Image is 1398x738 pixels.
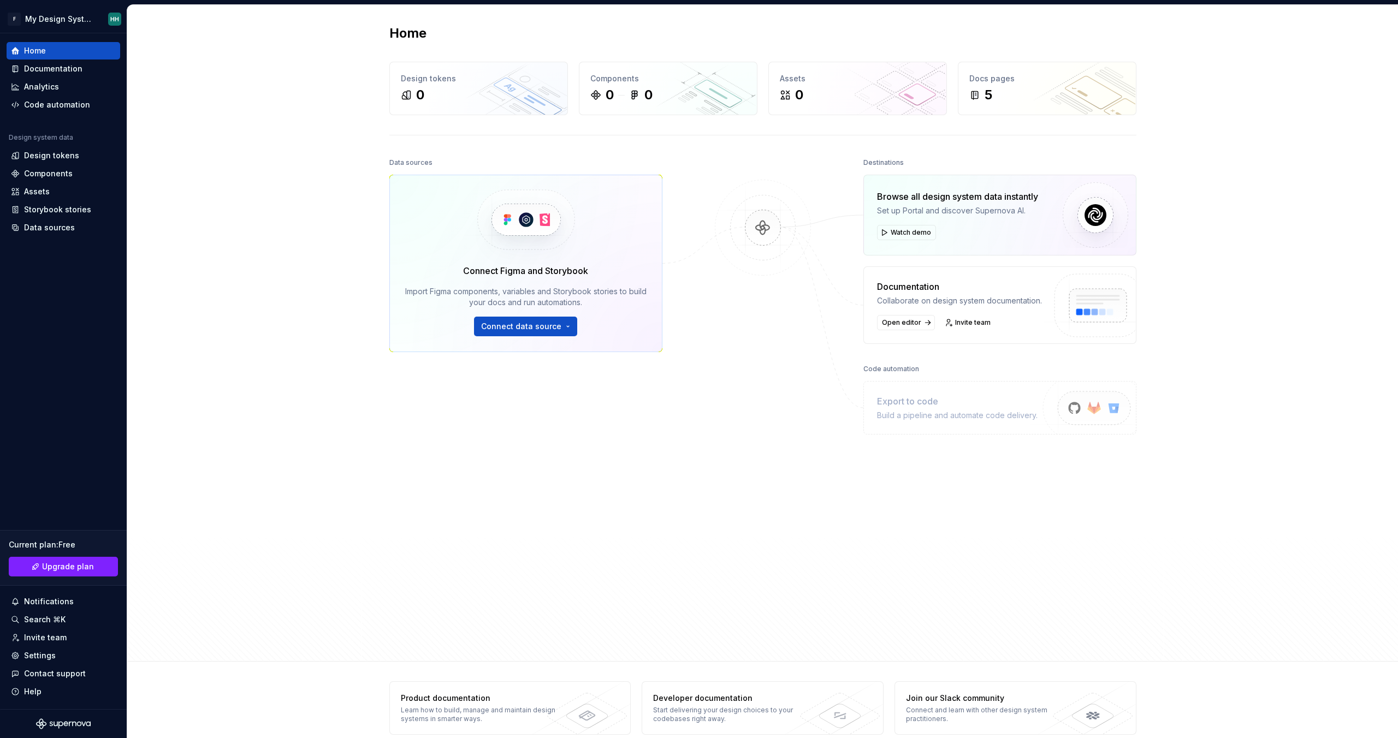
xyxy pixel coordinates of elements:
a: Components00 [579,62,757,115]
button: Help [7,683,120,700]
a: Analytics [7,78,120,96]
div: Search ⌘K [24,614,66,625]
a: Components [7,165,120,182]
a: Assets0 [768,62,947,115]
div: Design tokens [24,150,79,161]
div: Start delivering your design choices to your codebases right away. [653,706,812,723]
div: Connect Figma and Storybook [463,264,588,277]
div: 0 [644,86,653,104]
div: Build a pipeline and automate code delivery. [877,410,1038,421]
div: Product documentation [401,693,560,704]
div: Docs pages [969,73,1125,84]
div: Destinations [863,155,904,170]
a: Docs pages5 [958,62,1136,115]
div: Notifications [24,596,74,607]
a: Join our Slack communityConnect and learn with other design system practitioners. [895,681,1136,735]
a: Open editor [877,315,935,330]
a: Assets [7,183,120,200]
div: Collaborate on design system documentation. [877,295,1042,306]
svg: Supernova Logo [36,718,91,729]
span: Upgrade plan [42,561,94,572]
div: Storybook stories [24,204,91,215]
div: My Design System [25,14,95,25]
a: Design tokens [7,147,120,164]
div: Contact support [24,668,86,679]
a: Design tokens0 [389,62,568,115]
a: Data sources [7,219,120,236]
button: Notifications [7,593,120,610]
div: F [8,13,21,26]
div: Code automation [863,361,919,377]
div: Components [590,73,746,84]
div: Home [24,45,46,56]
div: Analytics [24,81,59,92]
div: Invite team [24,632,67,643]
div: Connect and learn with other design system practitioners. [906,706,1065,723]
div: Import Figma components, variables and Storybook stories to build your docs and run automations. [405,286,647,308]
button: Watch demo [877,225,936,240]
div: Settings [24,650,56,661]
div: Design system data [9,133,73,142]
a: Documentation [7,60,120,78]
span: Invite team [955,318,991,327]
a: Invite team [941,315,996,330]
div: Design tokens [401,73,556,84]
span: Watch demo [891,228,931,237]
div: 5 [985,86,992,104]
a: Developer documentationStart delivering your design choices to your codebases right away. [642,681,884,735]
div: Export to code [877,395,1038,408]
div: Documentation [877,280,1042,293]
div: Help [24,686,42,697]
div: Assets [780,73,935,84]
a: Upgrade plan [9,557,118,576]
div: Join our Slack community [906,693,1065,704]
div: Browse all design system data instantly [877,190,1038,203]
div: Documentation [24,63,82,74]
h2: Home [389,25,426,42]
div: HH [110,15,119,23]
button: Search ⌘K [7,611,120,628]
a: Code automation [7,96,120,114]
span: Connect data source [481,321,561,332]
div: Developer documentation [653,693,812,704]
div: Components [24,168,73,179]
div: 0 [416,86,424,104]
div: Learn how to build, manage and maintain design systems in smarter ways. [401,706,560,723]
div: Set up Portal and discover Supernova AI. [877,205,1038,216]
a: Invite team [7,629,120,646]
button: FMy Design SystemHH [2,7,125,31]
a: Home [7,42,120,59]
div: 0 [606,86,614,104]
span: Open editor [882,318,921,327]
button: Connect data source [474,317,577,336]
button: Contact support [7,665,120,682]
a: Product documentationLearn how to build, manage and maintain design systems in smarter ways. [389,681,631,735]
div: 0 [795,86,803,104]
div: Code automation [24,99,90,110]
a: Storybook stories [7,201,120,218]
div: Current plan : Free [9,539,118,550]
div: Data sources [24,222,75,233]
div: Data sources [389,155,433,170]
a: Settings [7,647,120,664]
div: Assets [24,186,50,197]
